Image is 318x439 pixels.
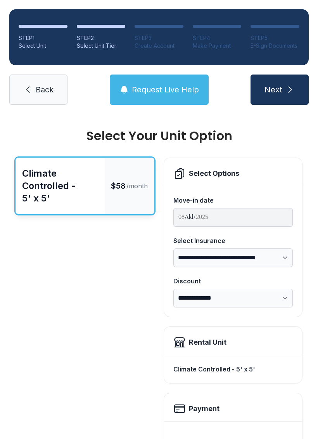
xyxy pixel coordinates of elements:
[111,180,126,191] span: $58
[173,276,293,286] div: Discount
[189,337,226,348] div: Rental Unit
[173,208,293,227] input: Move-in date
[173,196,293,205] div: Move-in date
[16,130,302,142] div: Select Your Unit Option
[126,181,148,191] span: /month
[135,42,183,50] div: Create Account
[193,42,242,50] div: Make Payment
[264,84,282,95] span: Next
[135,34,183,42] div: STEP 3
[77,34,126,42] div: STEP 2
[36,84,54,95] span: Back
[22,167,99,205] div: Climate Controlled - 5' x 5'
[173,289,293,307] select: Discount
[173,236,293,245] div: Select Insurance
[173,248,293,267] select: Select Insurance
[77,42,126,50] div: Select Unit Tier
[19,42,67,50] div: Select Unit
[173,361,293,377] div: Climate Controlled - 5' x 5'
[189,168,239,179] div: Select Options
[19,34,67,42] div: STEP 1
[189,403,219,414] h2: Payment
[251,34,299,42] div: STEP 5
[251,42,299,50] div: E-Sign Documents
[132,84,199,95] span: Request Live Help
[193,34,242,42] div: STEP 4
